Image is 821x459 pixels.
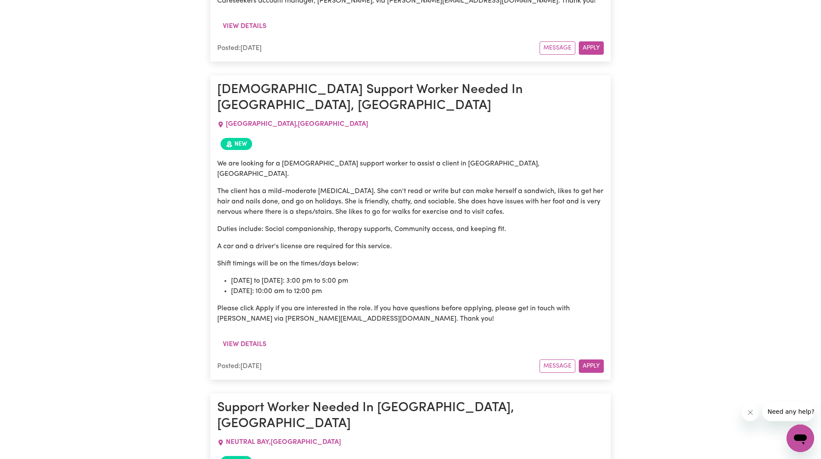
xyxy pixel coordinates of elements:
[742,404,759,421] iframe: Close message
[217,241,604,252] p: A car and a driver's license are required for this service.
[217,400,604,432] h1: Support Worker Needed In [GEOGRAPHIC_DATA], [GEOGRAPHIC_DATA]
[540,41,575,55] button: Message
[226,121,368,128] span: [GEOGRAPHIC_DATA] , [GEOGRAPHIC_DATA]
[221,138,252,150] span: Job posted within the last 30 days
[5,6,52,13] span: Need any help?
[217,361,540,372] div: Posted: [DATE]
[231,276,604,286] li: [DATE] to [DATE]: 3:00 pm to 5:00 pm
[231,286,604,297] li: [DATE]: 10:00 am to 12:00 pm
[762,402,814,421] iframe: Message from company
[579,359,604,373] button: Apply for this job
[217,336,272,353] button: View details
[217,159,604,179] p: We are looking for a [DEMOGRAPHIC_DATA] support worker to assist a client in [GEOGRAPHIC_DATA], [...
[217,259,604,269] p: Shift timings will be on the times/days below:
[787,425,814,452] iframe: Button to launch messaging window
[217,186,604,217] p: The client has a mild-moderate [MEDICAL_DATA]. She can't read or write but can make herself a san...
[217,303,604,324] p: Please click Apply if you are interested in the role. If you have questions before applying, plea...
[217,82,604,114] h1: [DEMOGRAPHIC_DATA] Support Worker Needed In [GEOGRAPHIC_DATA], [GEOGRAPHIC_DATA]
[217,224,604,234] p: Duties include: Social companionship, therapy supports, Community access, and keeping fit.
[217,18,272,34] button: View details
[226,439,341,446] span: NEUTRAL BAY , [GEOGRAPHIC_DATA]
[217,43,540,53] div: Posted: [DATE]
[540,359,575,373] button: Message
[579,41,604,55] button: Apply for this job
